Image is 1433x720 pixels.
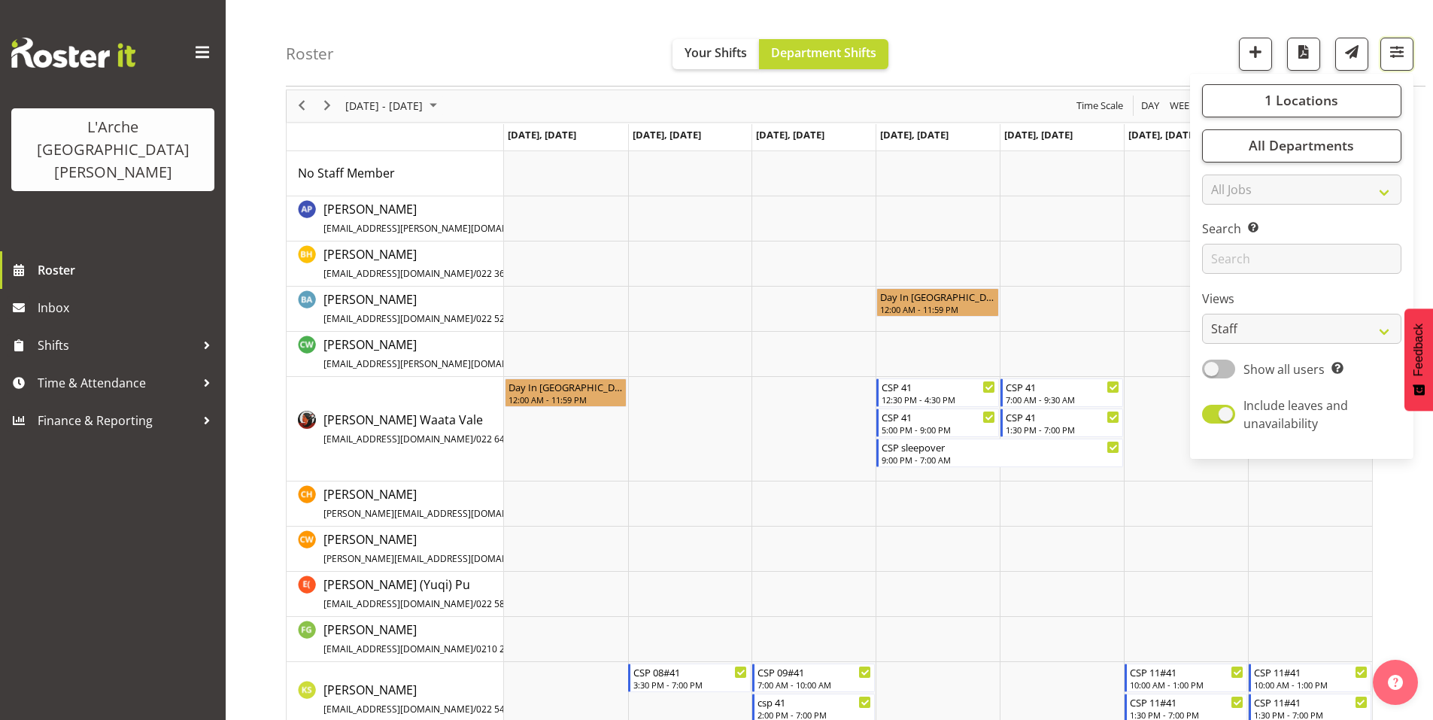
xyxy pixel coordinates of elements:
[1202,84,1401,117] button: 1 Locations
[1243,361,1325,378] span: Show all users
[323,433,473,445] span: [EMAIL_ADDRESS][DOMAIN_NAME]
[509,393,624,406] div: 12:00 AM - 11:59 PM
[340,90,446,122] div: September 15 - 21, 2025
[11,38,135,68] img: Rosterit website logo
[633,664,747,679] div: CSP 08#41
[876,288,999,317] div: Bibi Ali"s event - Day In Lieu Begin From Thursday, September 18, 2025 at 12:00:00 AM GMT+12:00 E...
[287,377,504,482] td: Cherri Waata Vale resource
[323,576,533,611] span: [PERSON_NAME] (Yuqi) Pu
[323,621,539,657] a: [PERSON_NAME][EMAIL_ADDRESS][DOMAIN_NAME]/0210 298 2818
[473,703,476,715] span: /
[759,39,888,69] button: Department Shifts
[1006,409,1119,424] div: CSP 41
[473,643,476,655] span: /
[323,486,675,521] span: [PERSON_NAME]
[882,409,995,424] div: CSP 41
[1249,664,1371,692] div: Kalpana Sapkota"s event - CSP 11#41 Begin From Sunday, September 21, 2025 at 10:00:00 AM GMT+12:0...
[323,507,615,520] span: [PERSON_NAME][EMAIL_ADDRESS][DOMAIN_NAME][PERSON_NAME]
[1287,38,1320,71] button: Download a PDF of the roster according to the set date range.
[323,245,533,281] a: [PERSON_NAME][EMAIL_ADDRESS][DOMAIN_NAME]/022 361 2940
[1130,679,1243,691] div: 10:00 AM - 1:00 PM
[1265,92,1338,110] span: 1 Locations
[1167,96,1198,115] button: Timeline Week
[1125,664,1247,692] div: Kalpana Sapkota"s event - CSP 11#41 Begin From Saturday, September 20, 2025 at 10:00:00 AM GMT+12...
[38,296,218,319] span: Inbox
[771,44,876,61] span: Department Shifts
[1000,409,1123,437] div: Cherri Waata Vale"s event - CSP 41 Begin From Friday, September 19, 2025 at 1:30:00 PM GMT+12:00 ...
[323,682,533,716] span: [PERSON_NAME]
[287,617,504,662] td: Faustina Gaensicke resource
[323,222,544,235] span: [EMAIL_ADDRESS][PERSON_NAME][DOMAIN_NAME]
[317,96,338,115] button: Next
[685,44,747,61] span: Your Shifts
[287,151,504,196] td: No Staff Member resource
[344,96,424,115] span: [DATE] - [DATE]
[882,439,1119,454] div: CSP sleepover
[287,482,504,527] td: Christopher Hill resource
[1006,424,1119,436] div: 1:30 PM - 7:00 PM
[323,643,473,655] span: [EMAIL_ADDRESS][DOMAIN_NAME]
[323,200,609,236] a: [PERSON_NAME][EMAIL_ADDRESS][PERSON_NAME][DOMAIN_NAME]
[1243,397,1348,432] span: Include leaves and unavailability
[476,433,533,445] span: 022 643 1502
[323,703,473,715] span: [EMAIL_ADDRESS][DOMAIN_NAME]
[505,378,627,407] div: Cherri Waata Vale"s event - Day In Lieu Begin From Monday, September 15, 2025 at 12:00:00 AM GMT+...
[323,412,533,446] span: [PERSON_NAME] Waata Vale
[323,621,539,656] span: [PERSON_NAME]
[473,433,476,445] span: /
[323,531,604,566] span: [PERSON_NAME]
[1202,245,1401,275] input: Search
[473,597,476,610] span: /
[323,357,544,370] span: [EMAIL_ADDRESS][PERSON_NAME][DOMAIN_NAME]
[756,128,824,141] span: [DATE], [DATE]
[1404,308,1433,411] button: Feedback - Show survey
[323,681,533,717] a: [PERSON_NAME][EMAIL_ADDRESS][DOMAIN_NAME]/022 542 0584
[38,372,196,394] span: Time & Attendance
[1388,675,1403,690] img: help-xxl-2.png
[1254,664,1368,679] div: CSP 11#41
[38,334,196,357] span: Shifts
[876,409,999,437] div: Cherri Waata Vale"s event - CSP 41 Begin From Thursday, September 18, 2025 at 5:00:00 PM GMT+12:0...
[1075,96,1125,115] span: Time Scale
[1254,694,1368,709] div: CSP 11#41
[298,165,395,181] span: No Staff Member
[314,90,340,122] div: next period
[1130,664,1243,679] div: CSP 11#41
[672,39,759,69] button: Your Shifts
[287,242,504,287] td: Ben Hammond resource
[882,424,995,436] div: 5:00 PM - 9:00 PM
[882,379,995,394] div: CSP 41
[343,96,444,115] button: September 2025
[882,454,1119,466] div: 9:00 PM - 7:00 AM
[287,572,504,617] td: Estelle (Yuqi) Pu resource
[323,576,533,612] a: [PERSON_NAME] (Yuqi) Pu[EMAIL_ADDRESS][DOMAIN_NAME]/022 586 3166
[323,597,473,610] span: [EMAIL_ADDRESS][DOMAIN_NAME]
[287,287,504,332] td: Bibi Ali resource
[1140,96,1161,115] span: Day
[38,409,196,432] span: Finance & Reporting
[287,332,504,377] td: Caitlin Wood resource
[38,259,218,281] span: Roster
[1128,128,1197,141] span: [DATE], [DATE]
[876,439,1123,467] div: Cherri Waata Vale"s event - CSP sleepover Begin From Thursday, September 18, 2025 at 9:00:00 PM G...
[1006,379,1119,394] div: CSP 41
[1202,290,1401,308] label: Views
[1139,96,1162,115] button: Timeline Day
[298,164,395,182] a: No Staff Member
[1412,324,1425,376] span: Feedback
[1168,96,1197,115] span: Week
[323,336,609,372] a: [PERSON_NAME][EMAIL_ADDRESS][PERSON_NAME][DOMAIN_NAME]
[476,597,533,610] span: 022 586 3166
[292,96,312,115] button: Previous
[476,312,533,325] span: 022 522 8891
[323,291,533,326] span: [PERSON_NAME]
[323,201,609,235] span: [PERSON_NAME]
[476,267,533,280] span: 022 361 2940
[876,378,999,407] div: Cherri Waata Vale"s event - CSP 41 Begin From Thursday, September 18, 2025 at 12:30:00 PM GMT+12:...
[323,290,533,327] a: [PERSON_NAME][EMAIL_ADDRESS][DOMAIN_NAME]/022 522 8891
[880,289,995,304] div: Day In [GEOGRAPHIC_DATA]
[286,45,334,62] h4: Roster
[1202,129,1401,163] button: All Departments
[1006,393,1119,406] div: 7:00 AM - 9:30 AM
[628,664,751,692] div: Kalpana Sapkota"s event - CSP 08#41 Begin From Tuesday, September 16, 2025 at 3:30:00 PM GMT+12:0...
